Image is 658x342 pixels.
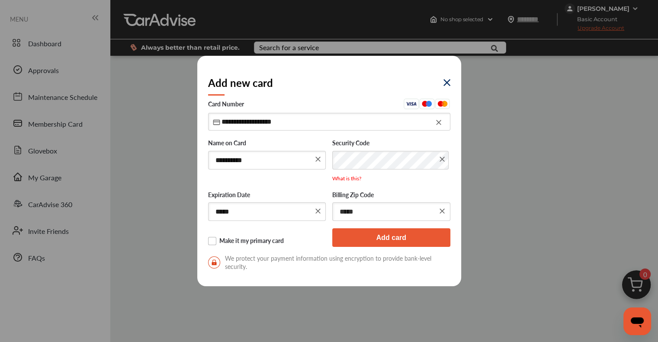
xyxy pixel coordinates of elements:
[208,256,220,268] img: secure-lock
[332,191,450,200] label: Billing Zip Code
[208,237,326,246] label: Make it my primary card
[208,75,273,90] h2: Add new card
[332,228,450,247] button: Add card
[332,175,450,182] p: What is this?
[404,99,419,109] img: Visa.45ceafba.svg
[419,99,435,109] img: Maestro.aa0500b2.svg
[208,99,450,112] label: Card Number
[208,254,450,271] span: We protect your payment information using encryption to provide bank-level security.
[623,307,651,335] iframe: Button to launch messaging window
[443,79,450,86] img: eYXu4VuQffQpPoAAAAASUVORK5CYII=
[435,99,450,109] img: Mastercard.eb291d48.svg
[208,139,326,148] label: Name on Card
[208,191,326,200] label: Expiration Date
[332,139,450,148] label: Security Code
